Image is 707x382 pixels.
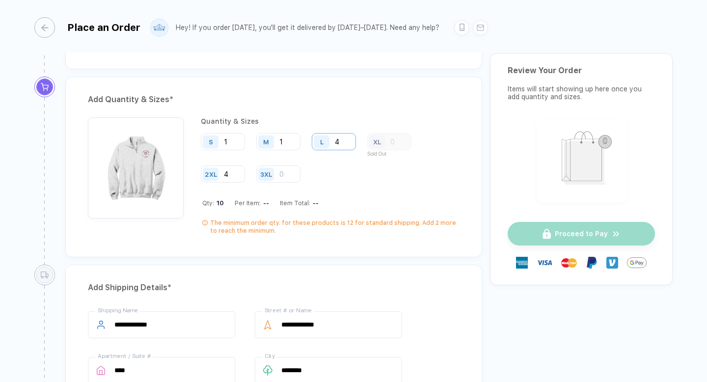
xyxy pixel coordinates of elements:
div: S [209,138,213,145]
img: GPay [627,253,647,273]
div: Place an Order [67,22,140,33]
span: 10 [214,199,224,207]
img: express [516,257,528,269]
div: -- [310,199,319,207]
img: shopping_bag.png [541,125,622,196]
img: user profile [151,19,168,36]
div: Per Item: [235,199,269,207]
div: Qty: [202,199,224,207]
div: 3XL [260,170,272,178]
div: Hey! If you order [DATE], you'll get it delivered by [DATE]–[DATE]. Need any help? [176,24,439,32]
div: Quantity & Sizes [201,117,460,125]
img: master-card [561,255,577,271]
div: Add Quantity & Sizes [88,92,460,108]
div: XL [373,138,381,145]
img: Venmo [606,257,618,269]
div: Items will start showing up here once you add quantity and sizes. [508,85,655,101]
div: M [263,138,269,145]
img: visa [537,255,552,271]
div: The minimum order qty. for these products is 12 for standard shipping. Add 2 more to reach the mi... [210,219,460,235]
div: -- [261,199,269,207]
div: L [320,138,324,145]
div: Item Total: [280,199,319,207]
div: Add Shipping Details [88,280,460,296]
div: Review Your Order [508,66,655,75]
p: Sold Out [367,151,419,157]
img: Paypal [586,257,598,269]
div: 2XL [205,170,217,178]
img: 8ab6203c-95ea-4d89-b07b-2e17abc19ce0_nt_front_1756313103290.jpg [93,122,179,208]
